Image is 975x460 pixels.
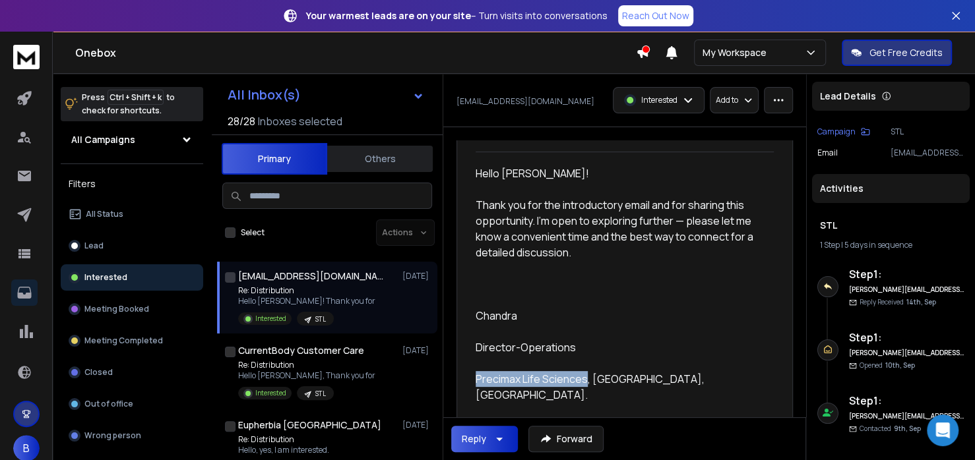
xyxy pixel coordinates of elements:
[402,345,432,356] p: [DATE]
[13,45,40,69] img: logo
[82,91,175,117] p: Press to check for shortcuts.
[61,391,203,417] button: Out of office
[61,175,203,193] h3: Filters
[812,174,970,203] div: Activities
[84,430,141,441] p: Wrong person
[820,239,840,250] span: 1 Step
[849,266,964,282] h6: Step 1 :
[84,304,149,314] p: Meeting Booked
[817,148,838,158] p: Email
[528,426,604,452] button: Forward
[476,197,763,260] p: Thank you for the introductory email and for sharing this opportunity. I’m open to exploring furt...
[860,297,936,307] p: Reply Received
[820,90,876,103] p: Lead Details
[61,127,203,153] button: All Campaigns
[306,9,471,22] strong: Your warmest leads are on your site
[238,418,381,432] h1: Eupherbia [GEOGRAPHIC_DATA]
[885,360,915,370] span: 10th, Sep
[61,328,203,354] button: Meeting Completed
[849,411,964,421] h6: [PERSON_NAME][EMAIL_ADDRESS][DOMAIN_NAME]
[61,422,203,449] button: Wrong person
[255,314,286,324] p: Interested
[703,46,772,59] p: My Workspace
[451,426,518,452] button: Reply
[844,239,912,250] span: 5 days in sequence
[255,388,286,398] p: Interested
[817,127,856,137] p: Campaign
[238,434,334,445] p: Re: Distribution
[641,95,677,105] p: Interested
[61,296,203,322] button: Meeting Booked
[456,96,594,107] p: [EMAIL_ADDRESS][DOMAIN_NAME]
[842,40,952,66] button: Get Free Credits
[238,360,375,370] p: Re: Distribution
[228,88,301,101] h1: All Inbox(s)
[84,399,133,409] p: Out of office
[820,240,962,250] div: |
[241,227,265,238] label: Select
[315,314,326,324] p: STL
[238,285,375,296] p: Re: Distribution
[84,272,127,283] p: Interested
[108,90,164,105] span: Ctrl + Shift + k
[716,95,738,105] p: Add to
[222,143,327,175] button: Primary
[84,367,113,378] p: Closed
[238,270,383,283] h1: [EMAIL_ADDRESS][DOMAIN_NAME]
[306,9,608,22] p: – Turn visits into conversations
[71,133,135,146] h1: All Campaigns
[217,82,435,108] button: All Inbox(s)
[61,201,203,227] button: All Status
[891,148,964,158] p: [EMAIL_ADDRESS][DOMAIN_NAME]
[75,45,636,61] h1: Onebox
[906,297,936,306] span: 14th, Sep
[891,127,964,137] p: STL
[869,46,943,59] p: Get Free Credits
[476,339,763,355] p: Director-Operations
[61,264,203,291] button: Interested
[86,209,123,219] p: All Status
[849,330,964,345] h6: Step 1 :
[860,360,915,370] p: Opened
[258,113,342,129] h3: Inboxes selected
[84,335,163,346] p: Meeting Completed
[817,127,870,137] button: Campaign
[228,113,255,129] span: 28 / 28
[61,359,203,386] button: Closed
[238,344,364,357] h1: CurrentBody Customer Care
[238,370,375,381] p: Hello [PERSON_NAME], Thank you for
[315,389,326,399] p: STL
[927,415,959,446] div: Open Intercom Messenger
[476,371,763,403] p: Precimax Life Sciences, [GEOGRAPHIC_DATA], [GEOGRAPHIC_DATA].
[894,424,921,433] span: 9th, Sep
[622,9,689,22] p: Reach Out Now
[402,420,432,430] p: [DATE]
[849,285,964,295] h6: [PERSON_NAME][EMAIL_ADDRESS][DOMAIN_NAME]
[84,241,104,251] p: Lead
[618,5,693,26] a: Reach Out Now
[820,219,962,232] h1: STL
[849,348,964,358] h6: [PERSON_NAME][EMAIL_ADDRESS][DOMAIN_NAME]
[238,296,375,306] p: Hello [PERSON_NAME]! Thank you for
[327,144,433,173] button: Others
[860,424,921,434] p: Contacted
[849,393,964,409] h6: Step 1 :
[476,308,763,324] p: Chandra
[476,165,763,181] p: Hello [PERSON_NAME]!
[462,432,486,446] div: Reply
[238,445,334,455] p: Hello, yes, I am interested.
[61,233,203,259] button: Lead
[402,271,432,281] p: [DATE]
